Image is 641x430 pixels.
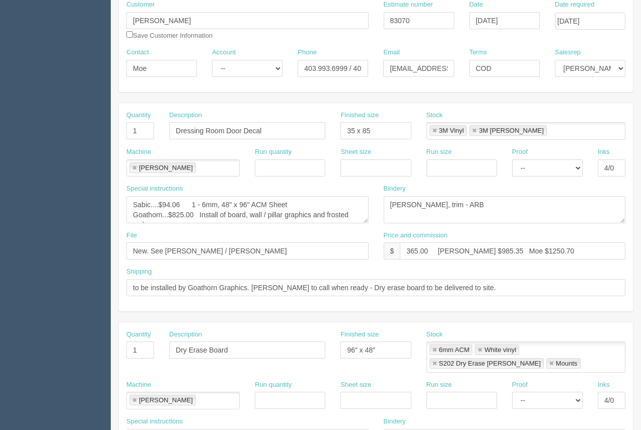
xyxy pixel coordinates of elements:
[598,380,610,390] label: Inks
[126,417,183,426] label: Special instructions
[439,360,541,367] div: S202 Dry Erase [PERSON_NAME]
[340,330,379,339] label: Finished size
[298,48,317,57] label: Phone
[255,380,292,390] label: Run quantity
[384,242,400,260] div: $
[126,147,151,157] label: Machine
[598,147,610,157] label: Inks
[439,347,470,353] div: 6mm ACM
[512,380,528,390] label: Proof
[126,12,369,29] input: Enter customer name
[384,196,626,223] textarea: [PERSON_NAME], trim - ARB
[139,397,193,403] div: [PERSON_NAME]
[126,196,369,223] textarea: Sabic....$94.06 1 - 6mm, 48" x 96" ACM Sheet Goathorn...$825.00 Install of board, wall / pillar g...
[126,330,151,339] label: Quantity
[384,184,406,194] label: Bindery
[126,184,183,194] label: Special instructions
[126,48,149,57] label: Contact
[340,147,371,157] label: Sheet size
[126,231,137,240] label: File
[383,48,400,57] label: Email
[126,267,152,277] label: Shipping
[139,164,193,171] div: [PERSON_NAME]
[426,330,443,339] label: Stock
[439,127,464,134] div: 3M Vinyl
[555,48,581,57] label: Salesrep
[384,417,406,426] label: Bindery
[384,231,448,240] label: Price and commission
[426,147,452,157] label: Run size
[484,347,516,353] div: White vinyl
[479,127,544,134] div: 3M [PERSON_NAME]
[469,48,487,57] label: Terms
[426,380,452,390] label: Run size
[126,380,151,390] label: Machine
[340,111,379,120] label: Finished size
[426,111,443,120] label: Stock
[255,147,292,157] label: Run quantity
[169,330,202,339] label: Description
[512,147,528,157] label: Proof
[169,111,202,120] label: Description
[126,111,151,120] label: Quantity
[340,380,371,390] label: Sheet size
[212,48,236,57] label: Account
[556,360,578,367] div: Mounts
